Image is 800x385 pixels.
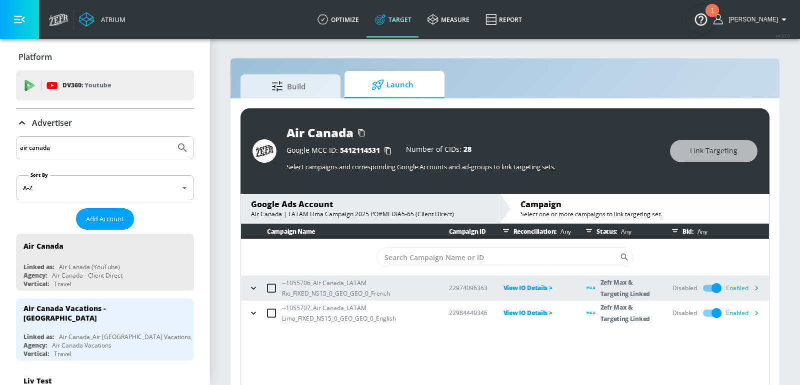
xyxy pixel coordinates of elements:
div: Air Canada Vacations - [GEOGRAPHIC_DATA]Linked as:Air Canada_Air [GEOGRAPHIC_DATA] Vacations_CAN_... [16,299,194,361]
p: Zefr Max & Targeting Linked [600,302,656,325]
p: Any [693,226,707,237]
div: DV360: Youtube [16,70,194,100]
div: Air Canada [286,124,353,141]
div: Air CanadaLinked as:Air Canada (YouTube)Agency:Air Canada - Client DirectVertical:Travel [16,234,194,291]
div: Search CID Name or Number [377,247,633,267]
div: Air Canada Vacations [52,341,111,350]
div: Linked as: [23,263,54,271]
div: Disabled [672,309,697,318]
div: Vertical: [23,280,49,288]
div: Air Canada Vacations - [GEOGRAPHIC_DATA] [23,304,177,323]
div: Travel [54,350,71,358]
p: 22984449346 [449,308,487,318]
div: A-Z [16,175,194,200]
div: Air Canada - Client Direct [52,271,122,280]
div: Reconciliation: [498,224,571,239]
a: measure [419,1,477,37]
div: Disabled [672,284,697,293]
span: 5412114531 [340,145,380,155]
button: Submit Search [171,137,193,159]
div: Air Canada (YouTube) [59,263,120,271]
a: Report [477,1,530,37]
span: Add Account [86,213,124,225]
span: v 4.32.0 [776,33,790,38]
p: --1055706_Air Canada_LATAM Rio_FIXED_NS15_0_GEO_GEO_0_French [282,278,433,299]
p: Any [556,226,570,237]
div: Air Canada [23,241,63,251]
span: Build [250,74,326,98]
p: Select campaigns and corresponding Google Accounts and ad-groups to link targeting sets. [286,162,660,171]
p: 22974096363 [449,283,487,293]
span: login as: eugenia.kim@zefr.com [724,16,778,23]
div: Google Ads AccountAir Canada | LATAM Lima Campaign 2025 PO#MEDIA5-65 (Client Direct) [241,194,499,223]
p: Youtube [84,80,111,90]
div: Travel [54,280,71,288]
div: Enabled [726,281,764,296]
span: Launch [354,73,430,97]
div: Agency: [23,341,47,350]
div: Air Canada | LATAM Lima Campaign 2025 PO#MEDIA5-65 (Client Direct) [251,210,489,218]
div: Platform [16,43,194,71]
div: Google Ads Account [251,199,489,210]
div: Linked as: [23,333,54,341]
p: Advertiser [32,117,72,128]
div: Google MCC ID: [286,146,396,156]
div: Campaign [520,199,759,210]
div: Advertiser [16,109,194,137]
div: Status: [581,224,656,239]
th: Campaign Name [241,224,433,239]
span: 28 [463,144,471,154]
p: Any [617,226,631,237]
input: Search by name [20,141,171,154]
p: Zefr Max & Targeting Linked [600,277,656,300]
a: Atrium [79,12,125,27]
p: View IO Details > [503,282,571,294]
div: Air Canada_Air [GEOGRAPHIC_DATA] Vacations_CAN_YouTube_DV360 [59,333,254,341]
th: Campaign ID [433,224,487,239]
a: Target [367,1,419,37]
div: Select one or more campaigns to link targeting set. [520,210,759,218]
p: DV360: [62,80,111,91]
button: Add Account [76,208,134,230]
p: Platform [18,51,52,62]
button: [PERSON_NAME] [713,13,790,25]
p: --1055707_Air Canada_LATAM Lima_FIXED_NS15_0_GEO_GEO_0_English [282,303,433,324]
div: Atrium [97,15,125,24]
p: View IO Details > [503,307,571,319]
div: Vertical: [23,350,49,358]
div: Agency: [23,271,47,280]
div: Bid: [667,224,764,239]
div: Number of CIDs: [406,146,471,156]
div: Enabled [726,306,764,321]
input: Search Campaign Name or ID [377,247,619,267]
label: Sort By [28,172,50,178]
div: 1 [710,10,714,23]
a: optimize [309,1,367,37]
button: Open Resource Center, 1 new notification [687,5,715,33]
